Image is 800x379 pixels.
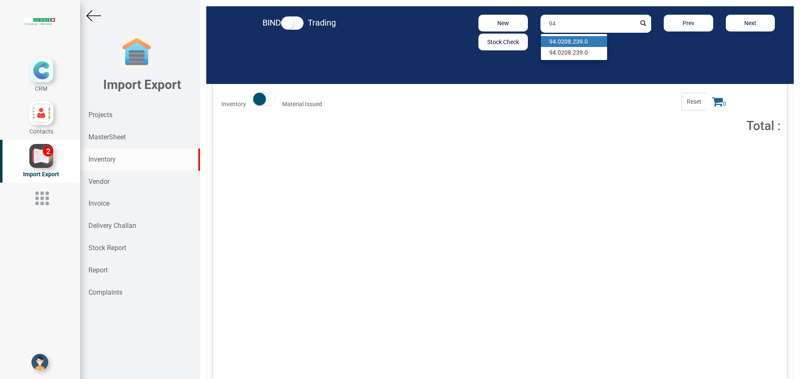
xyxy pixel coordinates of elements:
[23,171,59,178] span: Import Export
[664,15,713,31] button: Prev
[282,101,322,107] strong: Material Issued
[88,133,126,141] strong: MasterSheet
[88,222,136,230] strong: Delivery Challan
[88,111,112,119] strong: Projects
[706,93,732,110] span: 0
[549,49,583,56] strong: 94.0208.239
[88,199,109,207] strong: Invoice
[541,47,607,58] a: 94.0208.239.0
[35,85,47,92] span: CRM
[88,178,109,186] strong: Vendor
[604,119,781,133] h2: Total :
[88,288,122,296] strong: Complaints
[478,15,527,31] button: New
[726,15,775,31] button: Next
[88,244,126,252] strong: Stock Report
[43,146,53,157] div: 2
[120,36,153,69] img: garage-closed.png
[88,266,108,274] strong: Report
[262,18,281,28] strong: BIND
[541,36,607,47] a: 94.0208.239.0
[549,38,583,45] strong: 94.0208.239
[221,101,246,107] strong: Inventory
[540,15,636,33] input: Search by product
[103,77,181,92] b: Import Export
[308,18,336,28] strong: Trading
[681,93,706,110] span: Reset
[88,155,116,163] strong: Inventory
[478,34,527,50] button: Stock Check
[29,128,53,135] span: Contacts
